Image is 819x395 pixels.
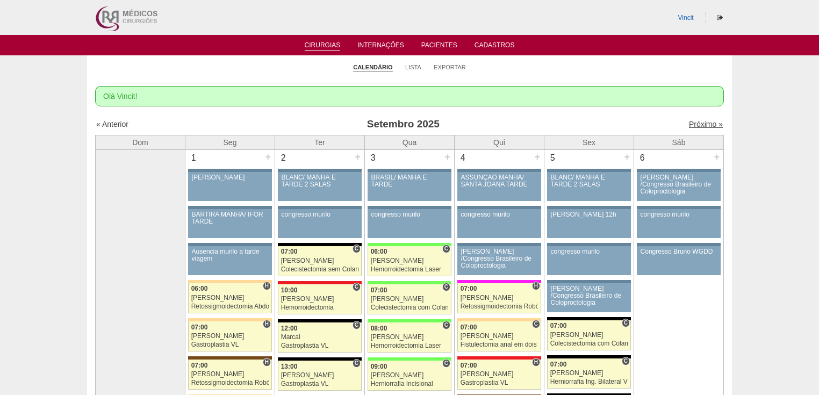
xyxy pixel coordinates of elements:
span: Hospital [532,358,540,367]
div: Retossigmoidectomia Abdominal VL [191,303,269,310]
div: [PERSON_NAME] [191,333,269,340]
span: Hospital [263,320,271,328]
div: Colecistectomia com Colangiografia VL [371,304,449,311]
a: BRASIL/ MANHÃ E TARDE [368,172,451,201]
div: [PERSON_NAME] [550,332,628,339]
div: Key: Aviso [457,206,541,209]
div: Key: Aviso [368,169,451,172]
div: Marcal [281,334,359,341]
div: Herniorrafia Ing. Bilateral VL [550,378,628,385]
a: congresso murilo [547,246,631,275]
th: Seg [185,135,275,149]
span: Hospital [532,282,540,290]
a: H 07:00 [PERSON_NAME] Gastroplastia VL [457,360,541,390]
a: BARTIRA MANHÃ/ IFOR TARDE [188,209,272,238]
div: congresso murilo [282,211,358,218]
div: [PERSON_NAME] [191,295,269,301]
a: C 08:00 [PERSON_NAME] Hemorroidectomia Laser [368,322,451,353]
a: C 09:00 [PERSON_NAME] Herniorrafia Incisional [368,361,451,391]
div: ASSUNÇÃO MANHÃ/ SANTA JOANA TARDE [461,174,538,188]
a: Ausencia murilo a tarde viagem [188,246,272,275]
div: Key: Aviso [637,169,721,172]
div: congresso murilo [641,211,717,218]
a: Lista [405,63,421,71]
div: Hemorroidectomia [281,304,359,311]
div: Key: Blanc [278,357,362,361]
div: Key: Brasil [368,357,451,361]
a: C 06:00 [PERSON_NAME] Hemorroidectomia Laser [368,246,451,276]
a: Congresso Bruno WGDD [637,246,721,275]
a: Calendário [353,63,392,71]
a: « Anterior [96,120,128,128]
span: 08:00 [371,325,387,332]
span: Consultório [353,283,361,291]
span: 09:00 [371,363,387,370]
th: Qui [455,135,544,149]
span: 06:00 [191,285,208,292]
div: Fistulectomia anal em dois tempos [461,341,538,348]
a: congresso murilo [278,209,362,238]
div: 1 [185,150,202,166]
div: [PERSON_NAME] [281,296,359,303]
th: Sáb [634,135,724,149]
th: Dom [96,135,185,149]
a: Exportar [434,63,466,71]
a: [PERSON_NAME] 12h [547,209,631,238]
div: Key: Brasil [368,319,451,322]
div: [PERSON_NAME] /Congresso Brasileiro de Coloproctologia [641,174,717,196]
span: Consultório [622,319,630,327]
div: Colecistectomia sem Colangiografia VL [281,266,359,273]
a: C 07:00 [PERSON_NAME] Fistulectomia anal em dois tempos [457,321,541,351]
div: [PERSON_NAME] [371,257,449,264]
a: Pacientes [421,41,457,52]
div: + [712,150,721,164]
div: [PERSON_NAME] /Congresso Brasileiro de Coloproctologia [461,248,538,270]
div: [PERSON_NAME] [191,371,269,378]
div: Key: Blanc [547,355,631,358]
div: Key: Bartira [457,318,541,321]
a: Vincit [678,14,694,21]
div: [PERSON_NAME] [281,257,359,264]
span: Consultório [442,283,450,291]
th: Qua [365,135,455,149]
div: + [622,150,631,164]
a: H 07:00 [PERSON_NAME] Gastroplastia VL [188,321,272,351]
div: BLANC/ MANHÃ E TARDE 2 SALAS [551,174,628,188]
th: Sex [544,135,634,149]
div: Ausencia murilo a tarde viagem [192,248,269,262]
div: [PERSON_NAME] [371,334,449,341]
div: congresso murilo [371,211,448,218]
span: Consultório [353,245,361,253]
a: Cadastros [475,41,515,52]
div: Key: Aviso [547,206,631,209]
span: Consultório [442,321,450,329]
div: + [443,150,452,164]
a: [PERSON_NAME] [188,172,272,201]
div: BRASIL/ MANHÃ E TARDE [371,174,448,188]
span: 10:00 [281,286,298,294]
span: Consultório [442,245,450,253]
div: Key: Bartira [188,280,272,283]
div: Gastroplastia VL [281,342,359,349]
div: 6 [634,150,651,166]
div: 4 [455,150,471,166]
a: C 12:00 Marcal Gastroplastia VL [278,322,362,353]
div: [PERSON_NAME] [461,371,538,378]
span: Consultório [353,321,361,329]
div: Key: Aviso [637,206,721,209]
div: Key: Blanc [547,317,631,320]
div: Key: Blanc [278,319,362,322]
span: Consultório [353,359,361,368]
span: 13:00 [281,363,298,370]
div: Hemorroidectomia Laser [371,266,449,273]
a: H 06:00 [PERSON_NAME] Retossigmoidectomia Abdominal VL [188,283,272,313]
h3: Setembro 2025 [247,117,560,132]
div: Key: Aviso [188,206,272,209]
div: Key: Brasil [368,243,451,246]
span: Hospital [263,282,271,290]
span: Consultório [532,320,540,328]
div: 5 [544,150,561,166]
div: Hemorroidectomia Laser [371,342,449,349]
span: 12:00 [281,325,298,332]
div: Retossigmoidectomia Robótica [191,379,269,386]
